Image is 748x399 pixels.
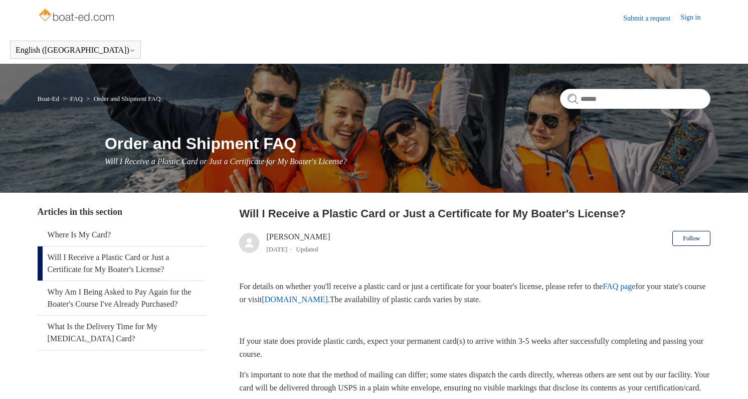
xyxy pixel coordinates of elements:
[680,12,710,24] a: Sign in
[38,246,206,281] a: Will I Receive a Plastic Card or Just a Certificate for My Boater's License?
[262,295,330,304] a: [DOMAIN_NAME].
[296,245,318,253] li: Updated
[239,205,710,222] h2: Will I Receive a Plastic Card or Just a Certificate for My Boater's License?
[38,224,206,246] a: Where Is My Card?
[38,6,117,26] img: Boat-Ed Help Center home page
[16,46,135,55] button: English ([GEOGRAPHIC_DATA])
[105,131,711,156] h1: Order and Shipment FAQ
[38,95,59,102] a: Boat-Ed
[94,95,161,102] a: Order and Shipment FAQ
[61,95,84,102] li: FAQ
[266,231,330,255] div: [PERSON_NAME]
[672,231,710,246] button: Follow Article
[105,157,347,166] span: Will I Receive a Plastic Card or Just a Certificate for My Boater's License?
[84,95,160,102] li: Order and Shipment FAQ
[38,207,122,217] span: Articles in this section
[239,335,710,360] p: If your state does provide plastic cards, expect your permanent card(s) to arrive within 3-5 week...
[266,245,287,253] time: 04/08/2025, 12:43
[623,13,680,24] a: Submit a request
[38,281,206,315] a: Why Am I Being Asked to Pay Again for the Boater's Course I've Already Purchased?
[239,368,710,394] p: It's important to note that the method of mailing can differ; some states dispatch the cards dire...
[603,282,635,291] a: FAQ page
[70,95,83,102] a: FAQ
[239,280,710,306] p: For details on whether you'll receive a plastic card or just a certificate for your boater's lice...
[38,316,206,350] a: What Is the Delivery Time for My [MEDICAL_DATA] Card?
[560,89,710,109] input: Search
[38,95,61,102] li: Boat-Ed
